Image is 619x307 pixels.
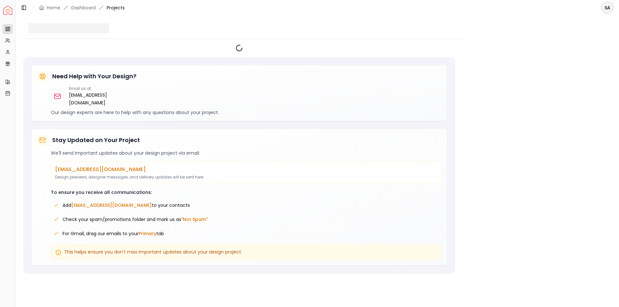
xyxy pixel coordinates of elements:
button: SA [601,1,614,14]
span: SA [602,2,613,14]
span: This helps ensure you don't miss important updates about your design project. [64,249,242,255]
a: [EMAIL_ADDRESS][DOMAIN_NAME] [69,91,141,107]
nav: breadcrumb [39,5,125,11]
span: Check your spam/promotions folder and mark us as [63,216,208,223]
p: Email us at [69,86,141,91]
p: We'll send important updates about your design project via email: [51,150,442,156]
p: Our design experts are here to help with any questions about your project. [51,109,442,116]
p: To ensure you receive all communications: [51,189,442,196]
h5: Need Help with Your Design? [52,72,136,81]
span: "Not Spam" [181,216,208,223]
img: Spacejoy Logo [3,6,12,15]
a: Home [47,5,60,11]
span: Projects [107,5,125,11]
span: For Gmail, drag our emails to your tab [63,230,164,237]
a: Dashboard [71,5,96,11]
span: Add to your contacts [63,202,190,208]
p: Design previews, designer messages, and delivery updates will be sent here [55,175,437,180]
span: [EMAIL_ADDRESS][DOMAIN_NAME] [71,202,152,208]
a: Spacejoy [3,6,12,15]
p: [EMAIL_ADDRESS][DOMAIN_NAME] [55,166,437,173]
span: Primary [139,230,156,237]
h5: Stay Updated on Your Project [52,136,140,145]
